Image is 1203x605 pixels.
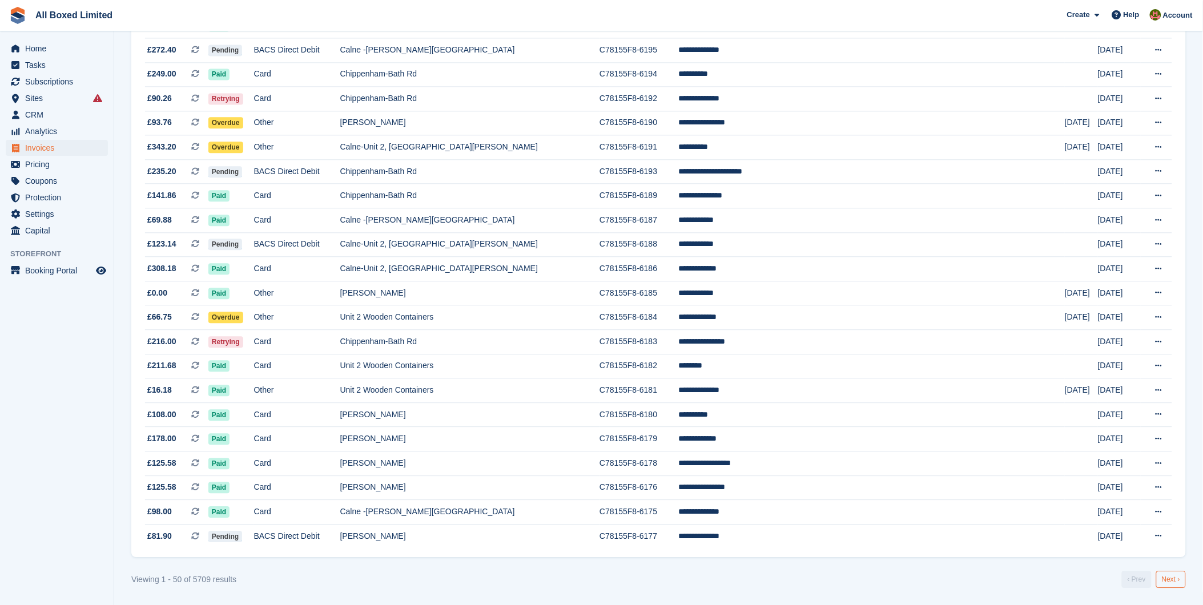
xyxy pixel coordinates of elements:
span: Protection [25,189,94,205]
td: [DATE] [1098,330,1141,354]
span: Paid [208,385,230,396]
a: menu [6,107,108,123]
span: Paid [208,482,230,493]
span: £16.18 [147,384,172,396]
span: Paid [208,215,230,226]
td: [DATE] [1065,111,1098,135]
td: Other [254,111,340,135]
td: [DATE] [1098,305,1141,330]
span: Paid [208,458,230,469]
span: Tasks [25,57,94,73]
span: £123.14 [147,238,176,250]
a: menu [6,189,108,205]
td: Card [254,330,340,354]
td: [DATE] [1098,111,1141,135]
span: Sites [25,90,94,106]
span: Subscriptions [25,74,94,90]
td: [PERSON_NAME] [340,281,600,305]
span: £141.86 [147,189,176,201]
span: £93.76 [147,116,172,128]
td: [DATE] [1098,524,1141,548]
td: C78155F8-6189 [600,184,678,208]
span: £235.20 [147,166,176,178]
a: Preview store [94,264,108,277]
td: [PERSON_NAME] [340,451,600,476]
span: Overdue [208,312,243,323]
td: C78155F8-6181 [600,378,678,403]
span: Overdue [208,117,243,128]
td: Card [254,257,340,281]
span: Help [1124,9,1140,21]
td: Chippenham-Bath Rd [340,330,600,354]
td: [DATE] [1065,135,1098,160]
td: [PERSON_NAME] [340,475,600,500]
td: Card [254,87,340,111]
td: [DATE] [1098,184,1141,208]
td: [DATE] [1098,475,1141,500]
td: Unit 2 Wooden Containers [340,354,600,378]
td: Other [254,135,340,160]
span: £272.40 [147,44,176,56]
td: C78155F8-6187 [600,208,678,233]
span: Paid [208,263,230,275]
td: C78155F8-6182 [600,354,678,378]
span: Paid [208,288,230,299]
td: C78155F8-6194 [600,62,678,87]
td: [PERSON_NAME] [340,402,600,427]
td: C78155F8-6178 [600,451,678,476]
td: Card [254,451,340,476]
a: menu [6,173,108,189]
span: Paid [208,68,230,80]
img: Sharon Hawkins [1150,9,1161,21]
td: C78155F8-6180 [600,402,678,427]
td: [DATE] [1098,354,1141,378]
td: [DATE] [1065,305,1098,330]
span: £108.00 [147,409,176,421]
span: Storefront [10,248,114,260]
td: [DATE] [1065,378,1098,403]
span: Pending [208,531,242,542]
span: £66.75 [147,311,172,323]
td: [DATE] [1098,208,1141,233]
a: menu [6,74,108,90]
span: £90.26 [147,92,172,104]
span: CRM [25,107,94,123]
td: [DATE] [1098,159,1141,184]
td: [DATE] [1098,427,1141,451]
td: C78155F8-6192 [600,87,678,111]
span: Paid [208,190,230,201]
a: menu [6,206,108,222]
a: menu [6,123,108,139]
td: Chippenham-Bath Rd [340,159,600,184]
td: Card [254,208,340,233]
span: Overdue [208,142,243,153]
td: Card [254,62,340,87]
td: BACS Direct Debit [254,38,340,62]
td: BACS Direct Debit [254,524,340,548]
a: All Boxed Limited [31,6,117,25]
td: Card [254,475,340,500]
td: [PERSON_NAME] [340,524,600,548]
td: [DATE] [1098,281,1141,305]
span: Account [1163,10,1193,21]
a: menu [6,263,108,279]
td: Card [254,184,340,208]
td: C78155F8-6179 [600,427,678,451]
td: [DATE] [1098,257,1141,281]
span: £308.18 [147,263,176,275]
span: Pending [208,239,242,250]
td: Other [254,305,340,330]
td: [DATE] [1098,451,1141,476]
td: Card [254,500,340,525]
i: Smart entry sync failures have occurred [93,94,102,103]
span: £178.00 [147,433,176,445]
a: Next [1156,571,1186,588]
td: C78155F8-6184 [600,305,678,330]
a: menu [6,140,108,156]
a: menu [6,41,108,57]
nav: Pages [1120,571,1188,588]
td: C78155F8-6188 [600,232,678,257]
td: [DATE] [1098,500,1141,525]
span: Paid [208,433,230,445]
span: Retrying [208,93,243,104]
